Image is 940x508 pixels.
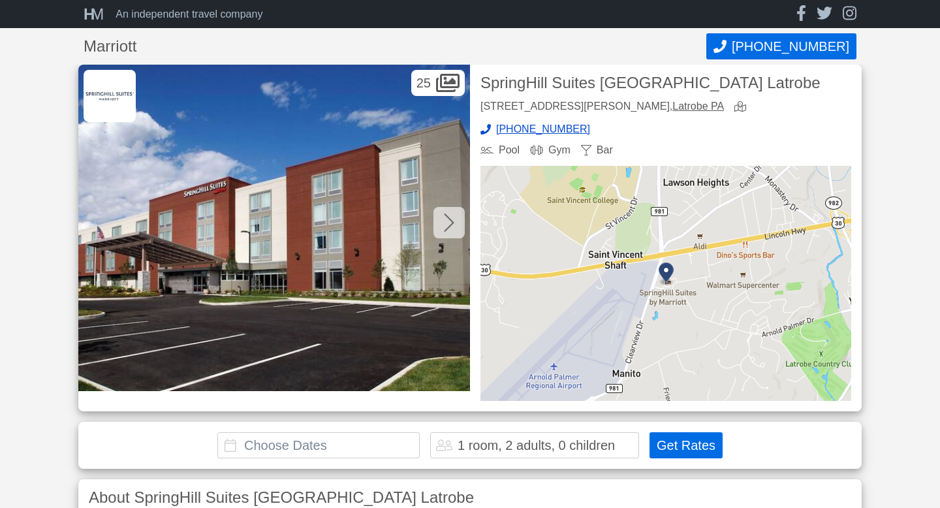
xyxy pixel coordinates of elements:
[84,5,91,23] span: H
[817,5,832,23] a: twitter
[480,101,724,114] div: [STREET_ADDRESS][PERSON_NAME],
[217,432,420,458] input: Choose Dates
[480,75,851,91] h2: SpringHill Suites [GEOGRAPHIC_DATA] Latrobe
[411,70,465,96] div: 25
[480,145,520,155] div: Pool
[706,33,856,59] button: Call
[581,145,613,155] div: Bar
[116,9,262,20] div: An independent travel company
[650,432,723,458] button: Get Rates
[91,5,100,23] span: M
[89,490,851,505] h3: About SpringHill Suites [GEOGRAPHIC_DATA] Latrobe
[84,7,110,22] a: HM
[796,5,806,23] a: facebook
[843,5,856,23] a: instagram
[480,166,851,401] img: map
[530,145,571,155] div: Gym
[78,65,470,391] img: Featured
[734,101,751,114] a: view map
[84,70,136,122] img: Marriott
[84,39,706,54] h1: Marriott
[458,439,615,452] div: 1 room, 2 adults, 0 children
[496,124,590,135] span: [PHONE_NUMBER]
[672,101,724,112] a: Latrobe PA
[732,39,849,54] span: [PHONE_NUMBER]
